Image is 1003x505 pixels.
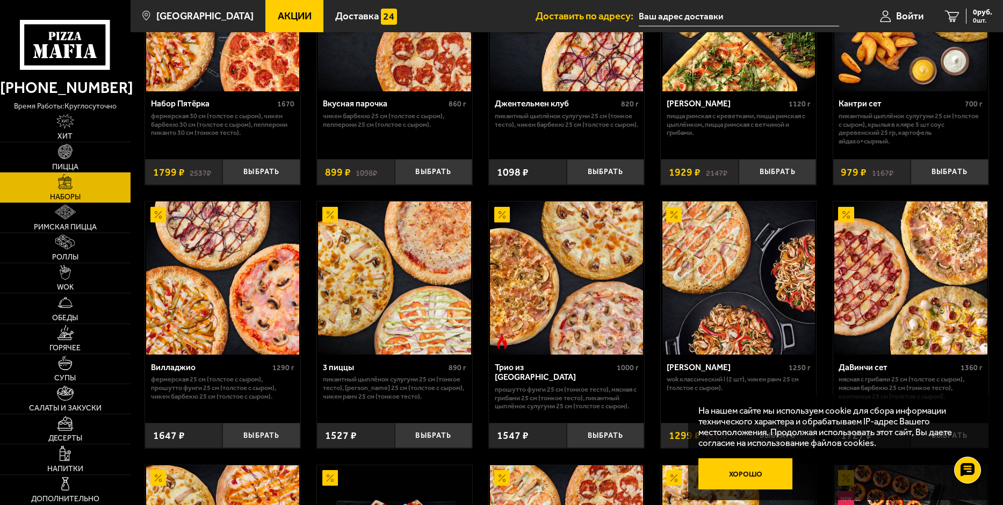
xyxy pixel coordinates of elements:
span: 860 г [449,99,466,109]
div: Джентельмен клуб [495,99,618,109]
button: Выбрать [395,423,473,449]
img: Акционный [150,207,166,222]
button: Выбрать [222,159,300,185]
span: Хит [57,133,73,140]
span: 1647 ₽ [153,430,185,441]
img: Акционный [666,470,682,486]
div: Кантри сет [839,99,962,109]
span: Римская пицца [34,223,97,231]
span: 1929 ₽ [669,167,701,177]
div: [PERSON_NAME] [667,99,786,109]
span: 1250 г [789,363,811,372]
div: ДаВинчи сет [839,363,958,373]
a: АкционныйОстрое блюдоТрио из Рио [489,201,644,355]
button: Выбрать [395,159,473,185]
img: Акционный [322,470,338,486]
span: 1299 ₽ [669,430,701,441]
div: Набор Пятёрка [151,99,275,109]
span: WOK [57,284,74,291]
span: 890 г [449,363,466,372]
img: Акционный [666,207,682,222]
img: 3 пиццы [318,201,471,355]
span: 700 г [965,99,983,109]
img: Акционный [322,207,338,222]
button: Выбрать [567,159,645,185]
div: Трио из [GEOGRAPHIC_DATA] [495,363,614,383]
span: 1120 г [789,99,811,109]
s: 2537 ₽ [190,167,211,177]
p: Пикантный цыплёнок сулугуни 25 см (тонкое тесто), [PERSON_NAME] 25 см (толстое с сыром), Чикен Ра... [323,375,467,400]
span: Напитки [47,465,83,473]
img: ДаВинчи сет [834,201,987,355]
p: Фермерская 25 см (толстое с сыром), Прошутто Фунги 25 см (толстое с сыром), Чикен Барбекю 25 см (... [151,375,295,400]
img: Акционный [494,470,510,486]
img: Острое блюдо [494,334,510,349]
span: Акции [278,11,312,21]
span: 1547 ₽ [497,430,529,441]
span: Горячее [49,344,81,352]
button: Выбрать [222,423,300,449]
img: Трио из Рио [490,201,643,355]
s: 1167 ₽ [872,167,893,177]
span: 1290 г [272,363,294,372]
span: 0 руб. [973,9,992,16]
div: 3 пиццы [323,363,446,373]
img: Акционный [150,470,166,486]
p: Пицца Римская с креветками, Пицца Римская с цыплёнком, Пицца Римская с ветчиной и грибами. [667,112,811,137]
span: 820 г [621,99,639,109]
span: Роллы [52,254,78,261]
button: Выбрать [911,159,988,185]
button: Хорошо [698,458,792,489]
span: [GEOGRAPHIC_DATA] [156,11,254,21]
div: Вкусная парочка [323,99,446,109]
p: Пикантный цыплёнок сулугуни 25 см (тонкое тесто), Чикен Барбекю 25 см (толстое с сыром). [495,112,639,128]
img: Акционный [838,207,854,222]
span: Пицца [52,163,78,171]
span: Наборы [50,193,81,201]
img: 15daf4d41897b9f0e9f617042186c801.svg [381,9,396,24]
span: Дополнительно [31,495,99,503]
span: Обеды [52,314,78,322]
span: 0 шт. [973,17,992,24]
span: 1527 ₽ [325,430,357,441]
s: 1098 ₽ [356,167,377,177]
span: Войти [896,11,923,21]
span: Доставить по адресу: [536,11,639,21]
span: Салаты и закуски [29,405,102,412]
button: Выбрать [739,159,817,185]
span: Доставка [335,11,379,21]
span: 1799 ₽ [153,167,185,177]
div: Вилладжио [151,363,270,373]
img: Акционный [494,207,510,222]
span: 1670 [277,99,294,109]
p: Фермерская 30 см (толстое с сыром), Чикен Барбекю 30 см (толстое с сыром), Пепперони Пиканто 30 с... [151,112,295,137]
span: 899 ₽ [325,167,351,177]
p: Мясная с грибами 25 см (толстое с сыром), Мясная Барбекю 25 см (тонкое тесто), Охотничья 25 см (т... [839,375,983,400]
img: Вилладжио [146,201,299,355]
span: 1360 г [961,363,983,372]
span: 1098 ₽ [497,167,529,177]
p: Прошутто Фунги 25 см (тонкое тесто), Мясная с грибами 25 см (тонкое тесто), Пикантный цыплёнок су... [495,385,639,410]
a: АкционныйДаВинчи сет [833,201,988,355]
button: Выбрать [567,423,645,449]
span: 979 ₽ [841,167,867,177]
span: Десерты [48,435,82,442]
p: Пикантный цыплёнок сулугуни 25 см (толстое с сыром), крылья в кляре 5 шт соус деревенский 25 гр, ... [839,112,983,145]
p: Wok классический L (2 шт), Чикен Ранч 25 см (толстое с сыром). [667,375,811,392]
p: Чикен Барбекю 25 см (толстое с сыром), Пепперони 25 см (толстое с сыром). [323,112,467,128]
div: [PERSON_NAME] [667,363,786,373]
span: Супы [54,374,76,382]
img: Вилла Капри [662,201,816,355]
p: На нашем сайте мы используем cookie для сбора информации технического характера и обрабатываем IP... [698,405,972,449]
a: АкционныйВилладжио [145,201,300,355]
span: 1000 г [617,363,639,372]
s: 2147 ₽ [706,167,727,177]
a: Акционный3 пиццы [317,201,472,355]
input: Ваш адрес доставки [639,6,839,26]
a: АкционныйВилла Капри [661,201,816,355]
